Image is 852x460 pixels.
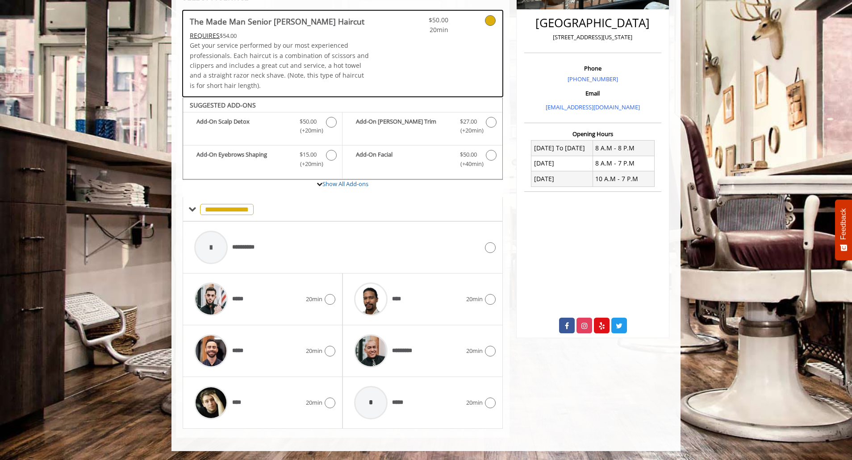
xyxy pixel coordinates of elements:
h3: Email [526,90,659,96]
a: [EMAIL_ADDRESS][DOMAIN_NAME] [546,103,640,111]
label: Add-On Eyebrows Shaping [188,150,338,171]
a: [PHONE_NUMBER] [568,75,618,83]
b: Add-On Eyebrows Shaping [196,150,291,169]
span: This service needs some Advance to be paid before we block your appointment [190,31,220,40]
span: 20min [466,346,483,356]
span: $27.00 [460,117,477,126]
b: The Made Man Senior [PERSON_NAME] Haircut [190,15,364,28]
span: 20min [306,398,322,407]
span: $50.00 [300,117,317,126]
h3: Opening Hours [524,131,661,137]
span: $15.00 [300,150,317,159]
label: Add-On Scalp Detox [188,117,338,138]
span: 20min [466,294,483,304]
td: [DATE] [531,171,593,186]
span: Feedback [839,208,848,240]
b: Add-On [PERSON_NAME] Trim [356,117,451,136]
label: Add-On Beard Trim [347,117,497,138]
button: Feedback - Show survey [835,199,852,260]
span: 20min [306,346,322,356]
span: 20min [396,25,448,35]
h2: [GEOGRAPHIC_DATA] [526,17,659,29]
td: 8 A.M - 7 P.M [593,156,654,171]
span: $50.00 [460,150,477,159]
b: Add-On Facial [356,150,451,169]
b: Add-On Scalp Detox [196,117,291,136]
span: (+40min ) [455,159,481,169]
a: Show All Add-ons [322,180,368,188]
span: 20min [466,398,483,407]
h3: Phone [526,65,659,71]
span: (+20min ) [295,159,322,169]
p: [STREET_ADDRESS][US_STATE] [526,33,659,42]
td: [DATE] [531,156,593,171]
div: $54.00 [190,31,369,41]
span: (+20min ) [455,126,481,135]
td: 10 A.M - 7 P.M [593,171,654,186]
div: The Made Man Senior Barber Haircut Add-onS [183,97,503,180]
td: [DATE] To [DATE] [531,141,593,156]
b: SUGGESTED ADD-ONS [190,101,256,109]
span: (+20min ) [295,126,322,135]
label: Add-On Facial [347,150,497,171]
p: Get your service performed by our most experienced professionals. Each haircut is a combination o... [190,41,369,91]
span: $50.00 [396,15,448,25]
td: 8 A.M - 8 P.M [593,141,654,156]
span: 20min [306,294,322,304]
